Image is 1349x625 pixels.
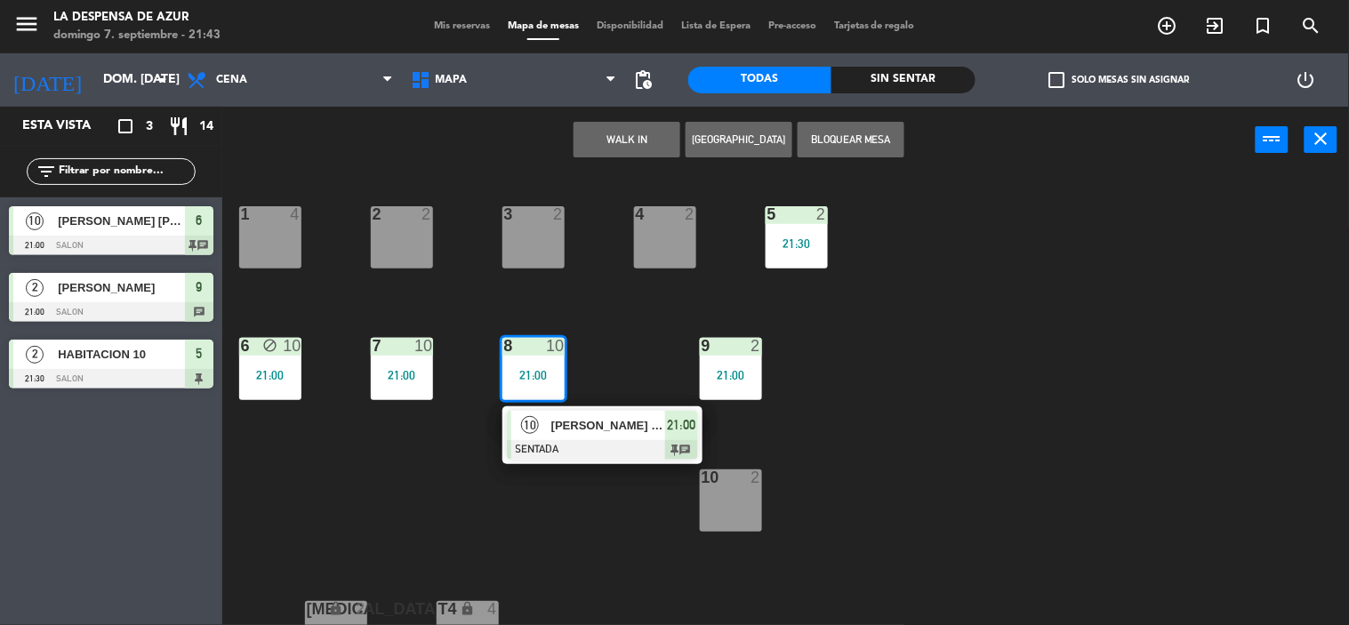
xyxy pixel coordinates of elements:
div: Esta vista [9,116,128,137]
span: Mis reservas [425,21,499,31]
div: 21:00 [700,369,762,381]
div: 4 [636,206,637,222]
div: 21:00 [371,369,433,381]
div: 7 [373,338,373,354]
div: Todas [688,67,832,93]
span: 2 [26,346,44,364]
span: [PERSON_NAME] [58,278,185,297]
i: restaurant [168,116,189,137]
span: check_box_outline_blank [1048,72,1064,88]
div: 5 [767,206,768,222]
div: 3 [504,206,505,222]
span: pending_actions [633,69,654,91]
div: 2 [356,601,366,617]
span: Disponibilidad [588,21,672,31]
i: crop_square [115,116,136,137]
div: 9 [702,338,703,354]
button: [GEOGRAPHIC_DATA] [686,122,792,157]
div: 2 [685,206,695,222]
i: power_input [1262,128,1283,149]
div: 10 [283,338,301,354]
span: Pre-acceso [759,21,825,31]
div: 10 [414,338,432,354]
span: 9 [197,276,203,298]
div: 10 [702,469,703,485]
span: 6 [197,210,203,231]
div: 6 [241,338,242,354]
div: 21:00 [502,369,565,381]
span: 3 [146,116,153,137]
span: Tarjetas de regalo [825,21,924,31]
div: 8 [504,338,505,354]
div: Sin sentar [831,67,976,93]
div: 10 [546,338,564,354]
span: Lista de Espera [672,21,759,31]
i: close [1311,128,1332,149]
div: 1 [241,206,242,222]
span: 21:00 [667,414,695,436]
span: HABITACION 10 [58,345,185,364]
div: La Despensa de Azur [53,9,221,27]
span: 14 [199,116,213,137]
div: 4 [290,206,301,222]
i: turned_in_not [1253,15,1274,36]
div: 2 [751,469,761,485]
div: 4 [487,601,498,617]
i: menu [13,11,40,37]
div: 21:00 [239,369,301,381]
span: [PERSON_NAME] [PERSON_NAME] [551,416,665,435]
span: Mapa de mesas [499,21,588,31]
label: Solo mesas sin asignar [1048,72,1189,88]
i: arrow_drop_down [152,69,173,91]
button: close [1305,126,1337,153]
span: MAPA [436,74,468,86]
i: exit_to_app [1205,15,1226,36]
button: menu [13,11,40,44]
span: 10 [26,212,44,230]
span: Cena [216,74,247,86]
div: [MEDICAL_DATA] [307,601,308,617]
i: block [262,338,277,353]
button: WALK IN [574,122,680,157]
i: power_settings_new [1296,69,1317,91]
div: 2 [816,206,827,222]
div: 2 [373,206,373,222]
button: power_input [1256,126,1289,153]
button: Bloquear Mesa [798,122,904,157]
i: lock [328,601,343,616]
div: 21:30 [766,237,828,250]
span: [PERSON_NAME] [PERSON_NAME] [58,212,185,230]
span: 10 [521,416,539,434]
div: 2 [422,206,432,222]
i: search [1301,15,1322,36]
i: lock [460,601,475,616]
span: 2 [26,279,44,297]
i: add_circle_outline [1157,15,1178,36]
div: domingo 7. septiembre - 21:43 [53,27,221,44]
input: Filtrar por nombre... [57,162,195,181]
span: 5 [197,343,203,365]
div: 2 [553,206,564,222]
div: 2 [751,338,761,354]
i: filter_list [36,161,57,182]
